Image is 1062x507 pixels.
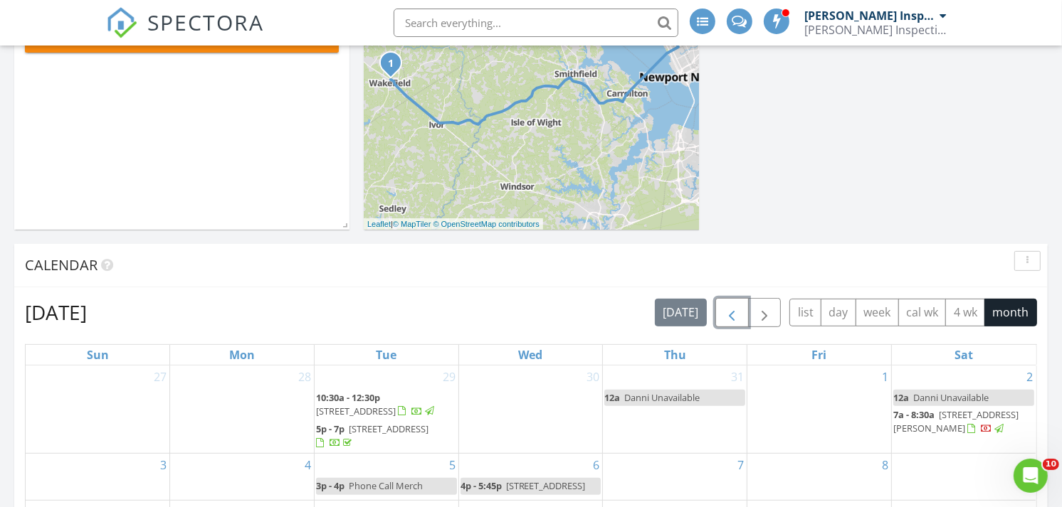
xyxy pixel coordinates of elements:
[809,345,829,365] a: Friday
[314,454,458,501] td: Go to August 5, 2025
[747,365,892,454] td: Go to August 1, 2025
[316,479,345,492] span: 3p - 4p
[106,19,264,49] a: SPECTORA
[789,299,821,326] button: list
[748,298,782,327] button: Next month
[461,479,502,492] span: 4p - 5:45p
[316,422,345,435] span: 5p - 7p
[624,391,700,404] span: Danni Unavailable
[603,365,747,454] td: Go to July 31, 2025
[893,408,1019,434] span: [STREET_ADDRESS][PERSON_NAME]
[893,408,1019,434] a: 7a - 8:30a [STREET_ADDRESS][PERSON_NAME]
[913,391,989,404] span: Danni Unavailable
[984,299,1037,326] button: month
[364,218,543,230] div: |
[170,454,315,501] td: Go to August 4, 2025
[316,391,436,417] a: 10:30a - 12:30p [STREET_ADDRESS]
[393,220,431,228] a: © MapTiler
[891,454,1036,501] td: Go to August 9, 2025
[295,365,314,388] a: Go to July 28, 2025
[170,365,315,454] td: Go to July 28, 2025
[440,365,458,388] a: Go to July 29, 2025
[952,345,976,365] a: Saturday
[373,345,399,365] a: Tuesday
[157,454,169,476] a: Go to August 3, 2025
[151,365,169,388] a: Go to July 27, 2025
[1043,459,1059,470] span: 10
[26,454,170,501] td: Go to August 3, 2025
[25,255,98,274] span: Calendar
[728,365,747,388] a: Go to July 31, 2025
[735,454,747,476] a: Go to August 7, 2025
[316,391,380,404] span: 10:30a - 12:30p
[506,479,586,492] span: [STREET_ADDRESS]
[367,220,391,228] a: Leaflet
[821,299,856,326] button: day
[603,454,747,501] td: Go to August 7, 2025
[26,365,170,454] td: Go to July 27, 2025
[316,421,457,452] a: 5p - 7p [STREET_ADDRESS]
[147,7,264,37] span: SPECTORA
[446,454,458,476] a: Go to August 5, 2025
[590,454,602,476] a: Go to August 6, 2025
[804,9,936,23] div: [PERSON_NAME] Inspections
[316,390,457,420] a: 10:30a - 12:30p [STREET_ADDRESS]
[898,299,947,326] button: cal wk
[945,299,985,326] button: 4 wk
[584,365,602,388] a: Go to July 30, 2025
[1024,454,1036,476] a: Go to August 9, 2025
[655,299,707,326] button: [DATE]
[316,405,396,417] span: [STREET_ADDRESS]
[893,407,1034,437] a: 7a - 8:30a [STREET_ADDRESS][PERSON_NAME]
[879,365,891,388] a: Go to August 1, 2025
[388,59,394,69] i: 1
[893,391,909,404] span: 12a
[302,454,314,476] a: Go to August 4, 2025
[893,408,935,421] span: 7a - 8:30a
[433,220,540,228] a: © OpenStreetMap contributors
[458,365,603,454] td: Go to July 30, 2025
[747,454,892,501] td: Go to August 8, 2025
[804,23,947,37] div: Thomas Inspections
[226,345,258,365] a: Monday
[106,7,137,38] img: The Best Home Inspection Software - Spectora
[879,454,891,476] a: Go to August 8, 2025
[314,365,458,454] td: Go to July 29, 2025
[349,422,429,435] span: [STREET_ADDRESS]
[856,299,899,326] button: week
[515,345,545,365] a: Wednesday
[715,298,749,327] button: Previous month
[316,422,429,449] a: 5p - 7p [STREET_ADDRESS]
[394,9,678,37] input: Search everything...
[1014,459,1048,493] iframe: Intercom live chat
[891,365,1036,454] td: Go to August 2, 2025
[661,345,689,365] a: Thursday
[604,391,620,404] span: 12a
[391,63,399,71] div: 22 E church st, Wakefield, VA 23888
[458,454,603,501] td: Go to August 6, 2025
[84,345,112,365] a: Sunday
[25,298,87,326] h2: [DATE]
[349,479,423,492] span: Phone Call Merch
[1024,365,1036,388] a: Go to August 2, 2025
